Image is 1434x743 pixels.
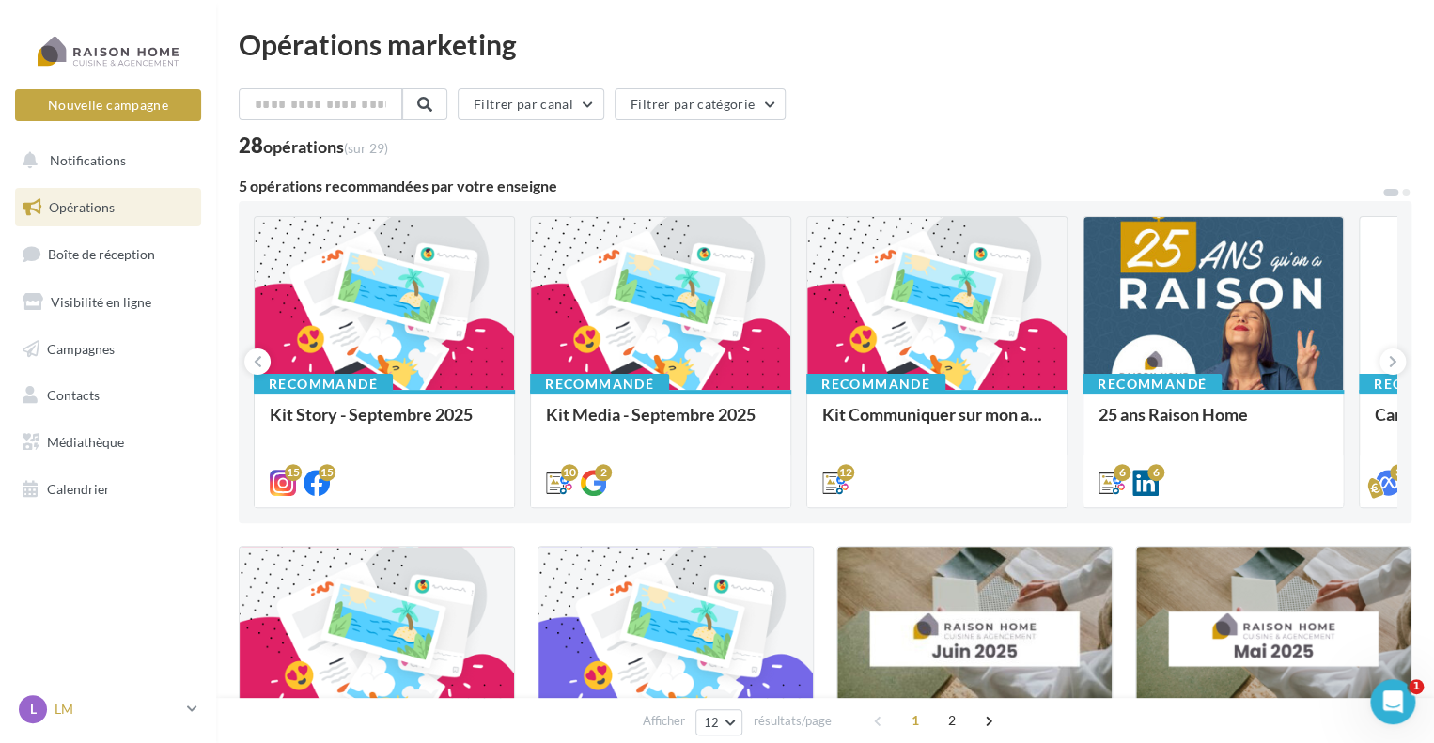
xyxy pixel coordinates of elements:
a: Contacts [11,376,205,415]
iframe: Intercom live chat [1370,679,1415,724]
div: opérations [263,138,388,155]
span: Notifications [50,152,126,168]
span: Médiathèque [47,434,124,450]
a: Visibilité en ligne [11,283,205,322]
div: 28 [239,135,388,156]
div: Kit Communiquer sur mon activité [822,405,1052,442]
div: Recommandé [806,374,945,395]
a: Calendrier [11,470,205,509]
div: 2 [595,464,612,481]
div: 15 [319,464,335,481]
div: Recommandé [530,374,669,395]
button: Notifications [11,141,197,180]
button: Filtrer par catégorie [615,88,786,120]
div: 10 [561,464,578,481]
span: Opérations [49,199,115,215]
div: Recommandé [254,374,393,395]
div: 25 ans Raison Home [1099,405,1328,442]
span: 1 [1409,679,1424,694]
div: 6 [1147,464,1164,481]
div: 5 opérations recommandées par votre enseigne [239,178,1381,193]
div: 3 [1390,464,1407,481]
div: 6 [1114,464,1130,481]
a: Médiathèque [11,423,205,462]
div: 15 [285,464,302,481]
span: 12 [704,715,720,730]
span: L [30,700,37,719]
a: Opérations [11,188,205,227]
a: Campagnes [11,330,205,369]
span: Boîte de réception [48,246,155,262]
a: L LM [15,691,201,727]
div: Kit Story - Septembre 2025 [270,405,499,442]
button: Nouvelle campagne [15,89,201,121]
button: 12 [695,709,743,735]
p: LM [55,700,179,719]
div: Opérations marketing [239,30,1411,58]
a: Boîte de réception [11,234,205,274]
span: Afficher [643,712,685,730]
span: Visibilité en ligne [51,294,151,310]
span: Calendrier [47,481,110,497]
span: résultats/page [753,712,831,730]
div: Kit Media - Septembre 2025 [546,405,775,442]
button: Filtrer par canal [458,88,604,120]
span: (sur 29) [344,140,388,156]
div: 12 [837,464,854,481]
span: 2 [937,705,967,735]
span: Campagnes [47,340,115,356]
div: Recommandé [1083,374,1222,395]
span: Contacts [47,387,100,403]
span: 1 [900,705,930,735]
